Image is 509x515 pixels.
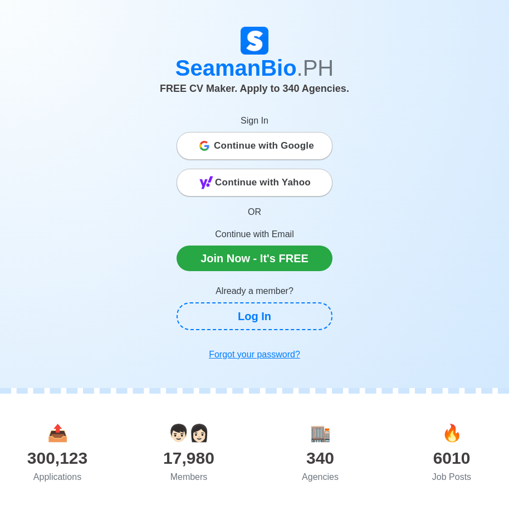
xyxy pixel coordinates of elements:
a: Join Now - It's FREE [177,246,332,271]
h1: SeamanBio [62,55,447,81]
a: Forgot your password? [177,344,332,366]
span: FREE CV Maker. Apply to 340 Agencies. [160,83,349,94]
span: Continue with Google [214,135,314,157]
span: .PH [297,56,334,80]
span: agencies [310,424,331,442]
div: Members [123,470,254,484]
span: jobs [442,424,462,442]
p: Sign In [177,114,332,127]
div: 17,980 [123,445,254,470]
button: Continue with Google [177,132,332,160]
span: Continue with Yahoo [215,171,311,194]
p: OR [177,205,332,219]
p: Continue with Email [177,228,332,241]
img: Logo [241,27,268,55]
p: Already a member? [177,285,332,298]
u: Forgot your password? [209,350,300,359]
div: 340 [254,445,386,470]
span: applications [47,424,68,442]
div: Agencies [254,470,386,484]
a: Log In [177,302,332,330]
span: users [168,424,209,442]
button: Continue with Yahoo [177,169,332,197]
